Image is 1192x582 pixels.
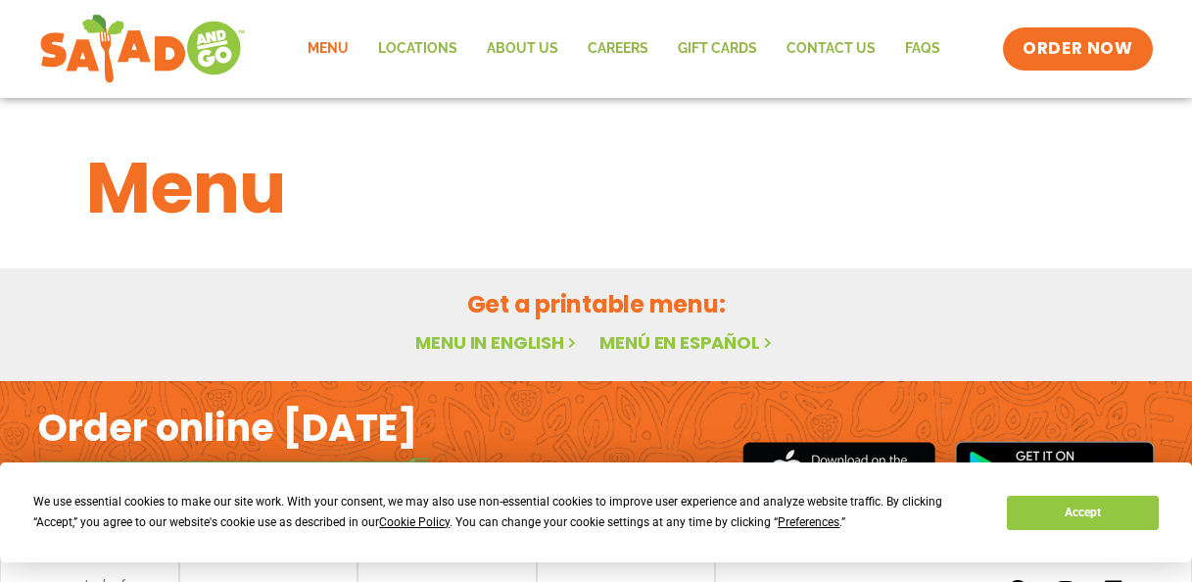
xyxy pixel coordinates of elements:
a: ORDER NOW [1003,27,1152,71]
a: About Us [472,26,573,72]
a: Menu in English [415,330,580,355]
span: Preferences [778,515,839,529]
h2: Order online [DATE] [38,404,417,452]
a: Locations [363,26,472,72]
img: fork [38,458,430,468]
a: Menú en español [599,330,776,355]
nav: Menu [293,26,955,72]
button: Accept [1007,496,1158,530]
a: Careers [573,26,663,72]
div: We use essential cookies to make our site work. With your consent, we may also use non-essential ... [33,492,983,533]
img: google_play [955,441,1155,500]
span: Cookie Policy [379,515,450,529]
a: FAQs [890,26,955,72]
img: appstore [742,439,935,503]
a: Contact Us [772,26,890,72]
img: new-SAG-logo-768×292 [39,10,246,88]
h1: Menu [86,135,1107,241]
h2: Get a printable menu: [86,287,1107,321]
a: GIFT CARDS [663,26,772,72]
a: Menu [293,26,363,72]
span: ORDER NOW [1023,37,1132,61]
